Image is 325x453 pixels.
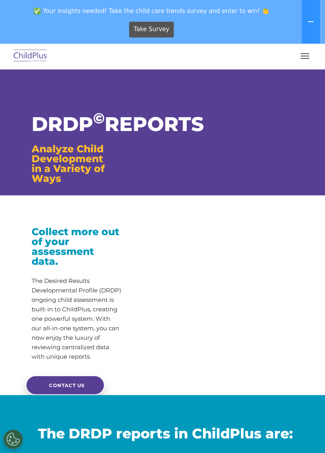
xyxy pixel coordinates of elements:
[3,3,300,19] span: ✅ Your insights needed! Take the child care trends survey and enter to win! 👏
[32,276,122,361] p: The Desired Results Developmental Profile (DRDP) ongoing child assessment is built-in to ChildPlu...
[6,425,325,442] h2: The DRDP reports in ChildPlus are:
[133,22,169,36] span: Take Survey
[32,227,122,266] h3: Collect more out of your assessment data.
[128,57,325,225] img: drdp-child-rating-ralign
[3,429,23,449] button: Cookies Settings
[12,47,49,66] img: ChildPlus by Procare Solutions
[129,22,174,37] a: Take Survey
[49,382,85,388] span: CONTACT US
[93,109,105,127] sup: ©
[32,143,103,165] span: Analyze Child Development
[26,375,105,395] a: CONTACT US
[32,114,122,134] h1: DRDP REPORTS
[32,163,105,184] span: in a Variety of Ways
